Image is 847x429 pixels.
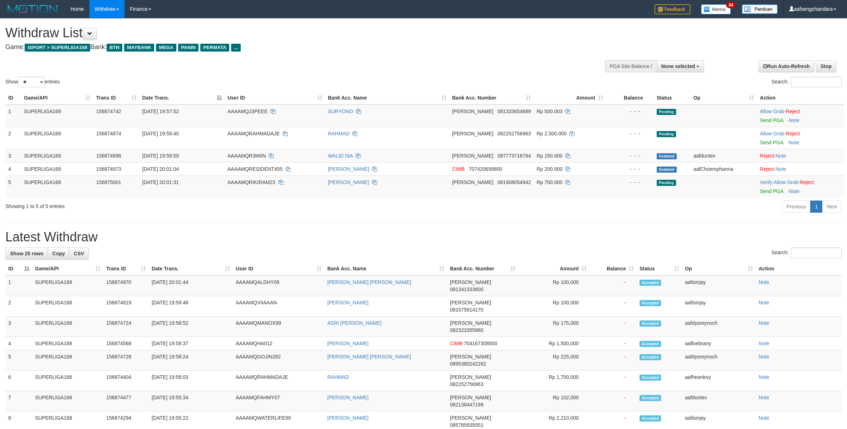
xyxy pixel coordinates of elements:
[657,153,677,159] span: Grabbed
[606,91,654,105] th: Balance
[5,275,32,296] td: 1
[772,247,842,258] label: Search:
[450,374,491,380] span: [PERSON_NAME]
[518,391,589,411] td: Rp 102,000
[149,350,233,371] td: [DATE] 19:58:24
[69,247,89,260] a: CSV
[789,188,799,194] a: Note
[657,180,676,186] span: Pending
[5,350,32,371] td: 5
[469,166,502,172] span: Copy 707420699800 to clipboard
[32,337,103,350] td: SUPERLIGA168
[233,371,324,391] td: AAAAMQRAHMADAJE
[225,91,325,105] th: User ID: activate to sort column ascending
[328,131,350,136] a: RAHMAD
[657,167,677,173] span: Grabbed
[758,60,814,72] a: Run Auto-Refresh
[756,262,842,275] th: Action
[142,166,179,172] span: [DATE] 20:01:04
[759,279,769,285] a: Note
[124,44,154,52] span: MAYBANK
[32,262,103,275] th: Game/API: activate to sort column ascending
[21,149,93,162] td: SUPERLIGA168
[450,415,491,421] span: [PERSON_NAME]
[682,371,756,391] td: aafheankoy
[450,395,491,400] span: [PERSON_NAME]
[518,371,589,391] td: Rp 1,700,000
[759,354,769,360] a: Note
[452,131,493,136] span: [PERSON_NAME]
[640,375,661,381] span: Accepted
[5,77,60,87] label: Show entries
[142,131,179,136] span: [DATE] 19:59:40
[5,175,21,198] td: 5
[103,296,149,317] td: 156874819
[657,60,704,72] button: None selected
[327,300,368,305] a: [PERSON_NAME]
[518,262,589,275] th: Amount: activate to sort column ascending
[156,44,176,52] span: MEGA
[103,350,149,371] td: 156874728
[149,371,233,391] td: [DATE] 19:58:03
[655,4,690,14] img: Feedback.jpg
[450,300,491,305] span: [PERSON_NAME]
[328,179,369,185] a: [PERSON_NAME]
[139,91,225,105] th: Date Trans.: activate to sort column descending
[32,371,103,391] td: SUPERLIGA168
[518,296,589,317] td: Rp 100,000
[537,131,567,136] span: Rp 2.500.000
[103,337,149,350] td: 156874568
[589,350,637,371] td: -
[640,341,661,347] span: Accepted
[609,165,651,173] div: - - -
[10,251,43,256] span: Show 25 rows
[661,63,695,69] span: None selected
[789,140,799,145] a: Note
[498,109,531,114] span: Copy 081333654689 to clipboard
[5,91,21,105] th: ID
[452,153,493,159] span: [PERSON_NAME]
[772,77,842,87] label: Search:
[760,117,783,123] a: Send PGA
[757,105,844,127] td: ·
[327,279,411,285] a: [PERSON_NAME] [PERSON_NAME]
[691,91,757,105] th: Op: activate to sort column ascending
[21,91,93,105] th: Game/API: activate to sort column ascending
[759,300,769,305] a: Note
[5,127,21,149] td: 2
[800,179,814,185] a: Reject
[464,341,497,346] span: Copy 704167308500 to clipboard
[96,131,121,136] span: 156874874
[149,317,233,337] td: [DATE] 19:58:52
[742,4,778,14] img: panduan.png
[609,179,651,186] div: - - -
[810,201,822,213] a: 1
[757,149,844,162] td: ·
[5,230,842,244] h1: Latest Withdraw
[227,109,268,114] span: AAAAMQJ3PEEE
[682,296,756,317] td: aafisinjay
[786,109,800,114] a: Reject
[149,296,233,317] td: [DATE] 19:59:48
[32,317,103,337] td: SUPERLIGA168
[327,320,382,326] a: ASRI [PERSON_NAME]
[589,371,637,391] td: -
[786,131,800,136] a: Reject
[816,60,836,72] a: Stop
[682,275,756,296] td: aafisinjay
[5,4,60,14] img: MOTION_logo.png
[96,166,121,172] span: 156874973
[657,131,676,137] span: Pending
[21,162,93,175] td: SUPERLIGA168
[452,166,465,172] span: CIMB
[450,381,483,387] span: Copy 082252756963 to clipboard
[760,188,783,194] a: Send PGA
[518,350,589,371] td: Rp 225,000
[757,175,844,198] td: · ·
[327,341,368,346] a: [PERSON_NAME]
[450,307,483,313] span: Copy 081575814170 to clipboard
[701,4,731,14] img: Button%20Memo.svg
[25,44,90,52] span: ISPORT > SUPERLIGA168
[32,391,103,411] td: SUPERLIGA168
[5,105,21,127] td: 1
